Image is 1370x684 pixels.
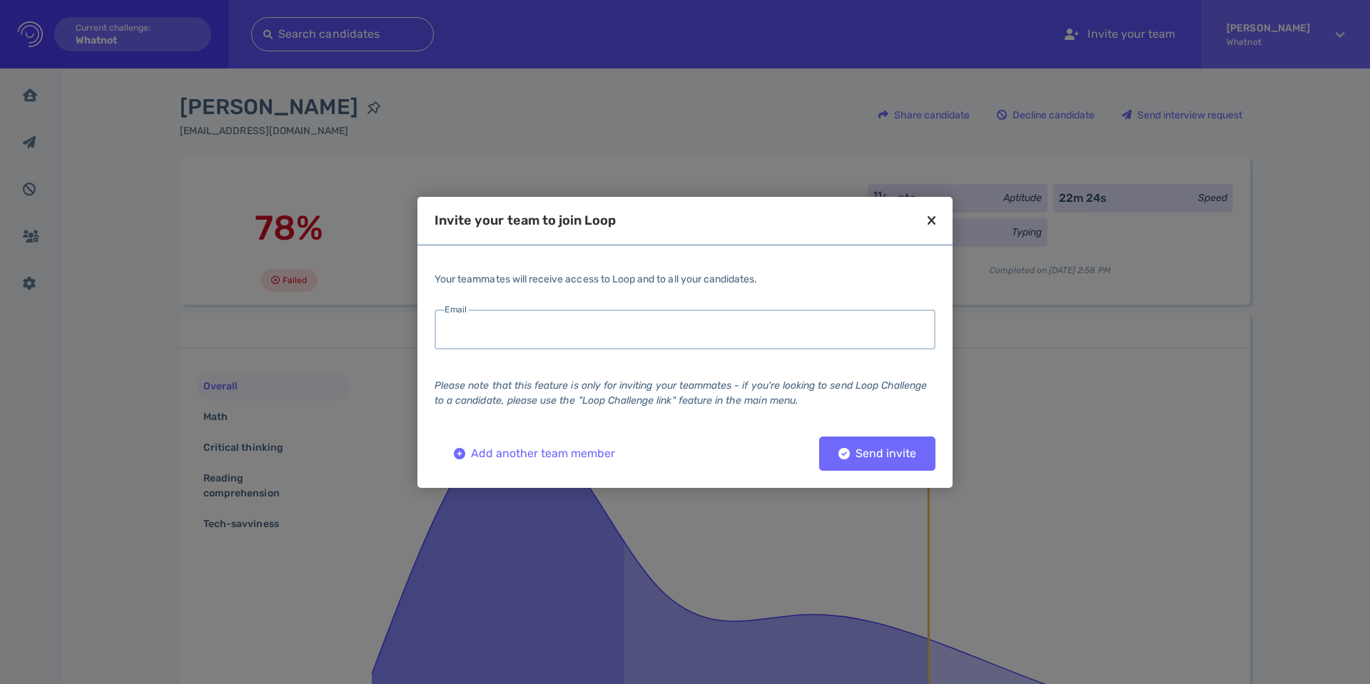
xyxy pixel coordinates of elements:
div: Invite your team to join Loop [435,214,616,227]
button: Send invite [819,437,935,471]
div: Send invite [831,449,923,459]
div: Your teammates will receive access to Loop and to all your candidates. [435,272,935,287]
button: Add another team member [435,437,634,471]
div: Add another team member [447,449,622,459]
div: Please note that this feature is only for inviting your teammates - if you're looking to send Loo... [435,378,935,408]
